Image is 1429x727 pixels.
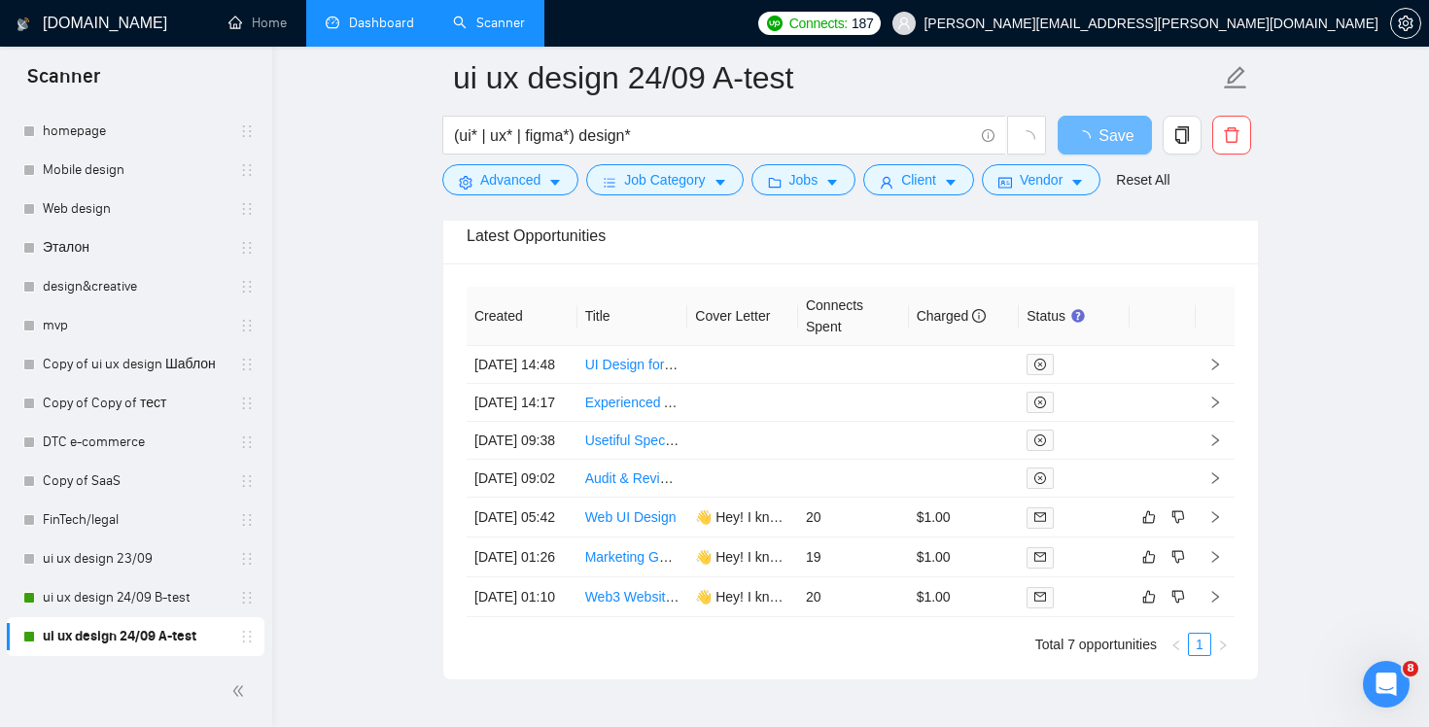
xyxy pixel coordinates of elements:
span: right [1208,433,1222,447]
span: like [1142,549,1156,565]
span: setting [1391,16,1420,31]
td: UI Design for Mobile AI Application [577,346,688,384]
span: Job Category [624,169,705,190]
span: bars [603,175,616,190]
span: mail [1034,551,1046,563]
span: user [897,17,911,30]
span: Advanced [480,169,540,190]
span: holder [239,396,255,411]
input: Search Freelance Jobs... [454,123,973,148]
span: like [1142,509,1156,525]
td: Audit & Review Mobile App UI/UX - for Accessibility & Enhancement [577,460,688,498]
span: folder [768,175,782,190]
span: dislike [1171,509,1185,525]
button: delete [1212,116,1251,155]
a: mvp [43,306,227,345]
span: info-circle [972,309,986,323]
a: Audit & Review Mobile App UI/UX - for Accessibility & Enhancement [585,470,994,486]
span: holder [239,473,255,489]
button: idcardVendorcaret-down [982,164,1100,195]
button: dislike [1167,585,1190,608]
span: 8 [1403,661,1418,676]
a: Эталон [43,228,227,267]
div: Tooltip anchor [1069,307,1087,325]
a: design&creative [43,267,227,306]
span: loading [1018,130,1035,148]
a: ui ux design 23/09 [43,539,227,578]
span: like [1142,589,1156,605]
span: Scanner [12,62,116,103]
td: Usetiful Specialist — Plan Guided Tours, Smart Tips & Checklists for SaaS Trial Onboarding (Spinify) [577,422,688,460]
td: [DATE] 01:26 [467,537,577,577]
span: right [1208,550,1222,564]
a: Copy of SaaS [43,462,227,501]
a: Copy of Copy of тест [43,384,227,423]
span: close-circle [1034,397,1046,408]
span: right [1208,510,1222,524]
span: holder [239,201,255,217]
span: left [1170,640,1182,651]
iframe: Intercom live chat [1363,661,1410,708]
span: close-circle [1034,472,1046,484]
td: Marketing Guru with Figma Design Skills [577,537,688,577]
th: Status [1019,287,1130,346]
span: Client [901,169,936,190]
span: holder [239,318,255,333]
td: $1.00 [909,577,1020,617]
th: Cover Letter [687,287,798,346]
span: dislike [1171,549,1185,565]
button: Save [1058,116,1152,155]
img: upwork-logo.png [767,16,783,31]
span: Charged [917,308,987,324]
span: caret-down [825,175,839,190]
td: Experienced App Designer Needed for 6-Screen Redesign [577,384,688,422]
span: edit [1223,65,1248,90]
a: Reset All [1116,169,1169,190]
a: ui ux design 24/09 B-test [43,578,227,617]
span: caret-down [1070,175,1084,190]
a: 1 [1189,634,1210,655]
a: UI Design for Mobile AI Application [585,357,794,372]
span: loading [1075,130,1098,146]
a: Copy of ui ux design Шаблон [43,345,227,384]
button: like [1137,585,1161,608]
span: holder [239,512,255,528]
span: idcard [998,175,1012,190]
a: ui ux design 24/09 A-test [43,617,227,656]
span: caret-down [944,175,958,190]
span: caret-down [548,175,562,190]
span: right [1208,358,1222,371]
td: [DATE] 05:42 [467,498,577,537]
td: Web UI Design [577,498,688,537]
div: Latest Opportunities [467,208,1235,263]
a: Web design [43,190,227,228]
button: settingAdvancedcaret-down [442,164,578,195]
td: [DATE] 09:02 [467,460,577,498]
th: Title [577,287,688,346]
a: Usetiful Specialist — Plan Guided Tours, Smart Tips & Checklists for SaaS Trial Onboarding (Spinify) [585,433,1192,448]
span: right [1217,640,1229,651]
button: like [1137,545,1161,569]
span: user [880,175,893,190]
span: holder [239,279,255,294]
td: 20 [798,498,909,537]
button: left [1165,633,1188,656]
td: 20 [798,577,909,617]
span: 187 [852,13,873,34]
span: right [1208,471,1222,485]
a: Marketing Guru with Figma Design Skills [585,549,830,565]
td: [DATE] 09:38 [467,422,577,460]
span: delete [1213,126,1250,144]
button: copy [1163,116,1202,155]
button: like [1137,505,1161,529]
img: logo [17,9,30,40]
li: Next Page [1211,633,1235,656]
a: Web UI Design [585,509,677,525]
td: $1.00 [909,498,1020,537]
span: mail [1034,511,1046,523]
span: info-circle [982,129,994,142]
button: right [1211,633,1235,656]
th: Created [467,287,577,346]
a: DTC e-commerce [43,423,227,462]
li: Previous Page [1165,633,1188,656]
